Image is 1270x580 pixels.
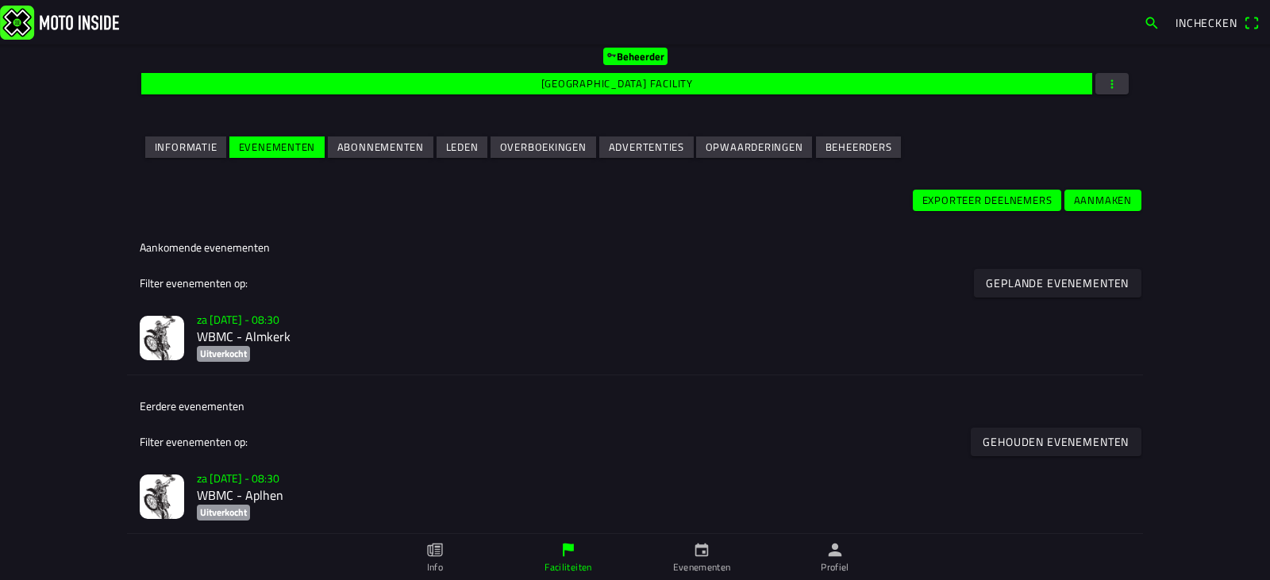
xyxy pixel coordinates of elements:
[603,48,668,65] ion-badge: Beheerder
[816,136,901,158] ion-button: Beheerders
[427,560,443,574] ion-label: Info
[821,560,849,574] ion-label: Profiel
[1064,190,1141,211] ion-button: Aanmaken
[140,433,248,450] ion-label: Filter evenementen op:
[673,560,731,574] ion-label: Evenementen
[141,73,1092,94] ion-button: [GEOGRAPHIC_DATA] facility
[229,136,325,158] ion-button: Evenementen
[599,136,694,158] ion-button: Advertenties
[437,136,487,158] ion-button: Leden
[197,488,1130,503] h2: WBMC - Aplhen
[826,541,844,559] ion-icon: person
[197,329,1130,344] h2: WBMC - Almkerk
[545,560,591,574] ion-label: Faciliteiten
[1168,9,1267,36] a: Incheckenqr scanner
[560,541,577,559] ion-icon: flag
[983,436,1130,447] ion-text: Gehouden evenementen
[1136,9,1168,36] a: search
[987,277,1130,288] ion-text: Geplande evenementen
[1176,14,1237,31] span: Inchecken
[197,311,279,328] ion-text: za [DATE] - 08:30
[913,190,1061,211] ion-button: Exporteer deelnemers
[140,315,184,359] img: f91Uln4Ii9NDc1fngFZXG5WgZ3IMbtQLaCnbtbu0.jpg
[140,239,270,255] ion-label: Aankomende evenementen
[696,136,812,158] ion-button: Opwaarderingen
[140,474,184,518] img: MKS7nssOo1BN8qIZSMjhwxmFKVhpLQwGvnl4IR3v.jpg
[426,541,444,559] ion-icon: paper
[328,136,433,158] ion-button: Abonnementen
[693,541,710,559] ion-icon: calendar
[200,346,247,361] ion-text: Uitverkocht
[145,136,226,158] ion-button: Informatie
[606,50,617,60] ion-icon: key
[200,505,247,520] ion-text: Uitverkocht
[140,275,248,291] ion-label: Filter evenementen op:
[491,136,596,158] ion-button: Overboekingen
[140,398,244,414] ion-label: Eerdere evenementen
[197,470,279,486] ion-text: za [DATE] - 08:30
